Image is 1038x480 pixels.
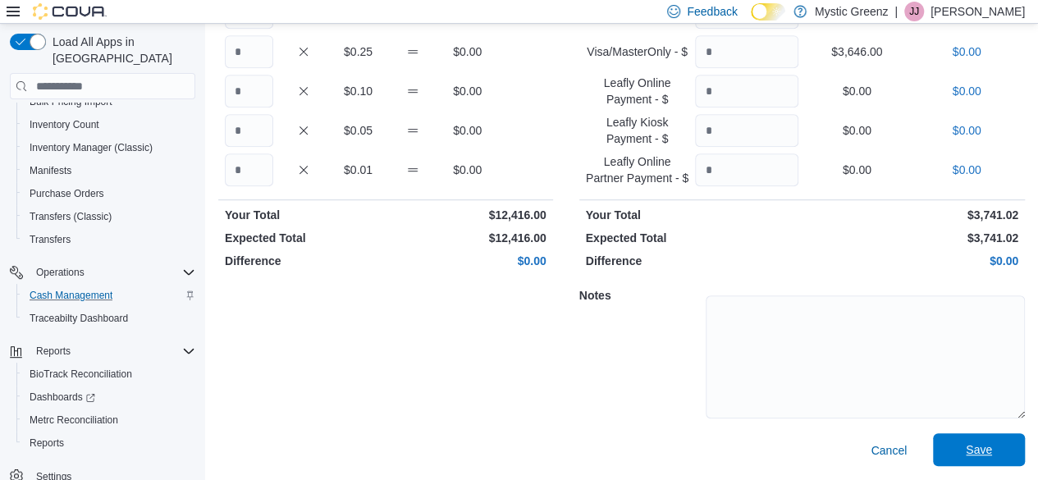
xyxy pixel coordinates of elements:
input: Quantity [225,114,273,147]
span: BioTrack Reconciliation [23,364,195,384]
p: Mystic Greenz [815,2,888,21]
p: $0.00 [443,83,492,99]
span: Manifests [30,164,71,177]
button: Metrc Reconciliation [16,409,202,432]
input: Quantity [225,75,273,107]
span: Feedback [687,3,737,20]
p: $0.00 [443,43,492,60]
span: Traceabilty Dashboard [23,309,195,328]
button: Save [933,433,1025,466]
a: BioTrack Reconciliation [23,364,139,384]
span: Cash Management [30,289,112,302]
p: $0.00 [805,162,908,178]
h5: Notes [579,279,702,312]
span: Manifests [23,161,195,181]
span: Dashboards [23,387,195,407]
a: Cash Management [23,286,119,305]
span: Dashboards [30,391,95,404]
a: Metrc Reconciliation [23,410,125,430]
span: Cash Management [23,286,195,305]
span: Transfers (Classic) [23,207,195,226]
p: $12,416.00 [389,230,546,246]
p: $0.00 [443,122,492,139]
input: Quantity [695,153,798,186]
p: [PERSON_NAME] [931,2,1025,21]
p: $0.10 [334,83,382,99]
p: $0.00 [915,43,1018,60]
p: Leafly Online Payment - $ [586,75,689,107]
span: Traceabilty Dashboard [30,312,128,325]
span: Reports [23,433,195,453]
p: Visa/MasterOnly - $ [586,43,689,60]
span: Inventory Count [30,118,99,131]
p: $0.00 [915,83,1018,99]
p: Leafly Online Partner Payment - $ [586,153,689,186]
p: $0.00 [805,122,908,139]
span: Reports [30,437,64,450]
p: $0.00 [389,253,546,269]
p: $0.05 [334,122,382,139]
p: $0.00 [915,122,1018,139]
button: Operations [3,261,202,284]
a: Reports [23,433,71,453]
input: Quantity [225,153,273,186]
button: Inventory Manager (Classic) [16,136,202,159]
button: Reports [16,432,202,455]
button: Cancel [864,434,913,467]
span: BioTrack Reconciliation [30,368,132,381]
p: Difference [225,253,382,269]
p: $0.01 [334,162,382,178]
span: Inventory Count [23,115,195,135]
p: $0.00 [915,162,1018,178]
button: Cash Management [16,284,202,307]
span: Inventory Manager (Classic) [23,138,195,158]
span: JJ [909,2,919,21]
span: Operations [36,266,85,279]
a: Inventory Count [23,115,106,135]
p: $0.00 [443,162,492,178]
p: Expected Total [586,230,799,246]
a: Dashboards [23,387,102,407]
span: Transfers [30,233,71,246]
button: Transfers (Classic) [16,205,202,228]
button: Manifests [16,159,202,182]
span: Reports [36,345,71,358]
p: Your Total [586,207,799,223]
span: Inventory Manager (Classic) [30,141,153,154]
p: $3,741.02 [805,230,1018,246]
button: Transfers [16,228,202,251]
p: Difference [586,253,799,269]
input: Quantity [695,35,798,68]
span: Purchase Orders [23,184,195,203]
a: Transfers (Classic) [23,207,118,226]
button: Operations [30,263,91,282]
a: Inventory Manager (Classic) [23,138,159,158]
span: Save [966,441,992,458]
button: Traceabilty Dashboard [16,307,202,330]
p: Your Total [225,207,382,223]
a: Purchase Orders [23,184,111,203]
p: Leafly Kiosk Payment - $ [586,114,689,147]
span: Reports [30,341,195,361]
input: Quantity [695,75,798,107]
span: Cancel [871,442,907,459]
input: Quantity [225,35,273,68]
span: Transfers (Classic) [30,210,112,223]
button: Purchase Orders [16,182,202,205]
input: Quantity [695,114,798,147]
p: $3,741.02 [805,207,1018,223]
a: Transfers [23,230,77,249]
p: $12,416.00 [389,207,546,223]
button: Reports [3,340,202,363]
p: $0.00 [805,83,908,99]
button: Reports [30,341,77,361]
span: Purchase Orders [30,187,104,200]
span: Metrc Reconciliation [23,410,195,430]
a: Dashboards [16,386,202,409]
p: $0.25 [334,43,382,60]
span: Metrc Reconciliation [30,414,118,427]
p: $0.00 [805,253,1018,269]
button: BioTrack Reconciliation [16,363,202,386]
a: Manifests [23,161,78,181]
